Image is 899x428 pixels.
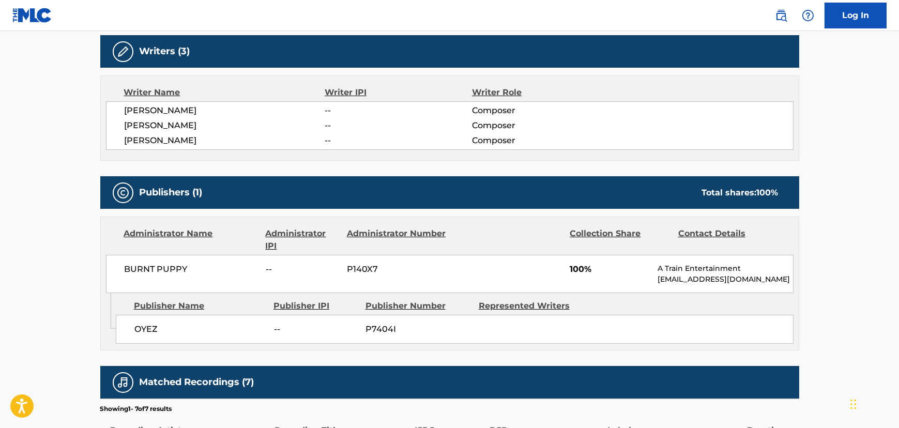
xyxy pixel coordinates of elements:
p: Showing 1 - 7 of 7 results [100,404,172,414]
span: BURNT PUPPY [125,263,258,276]
span: -- [325,134,471,147]
div: Total shares: [702,187,779,199]
h5: Publishers (1) [140,187,203,198]
a: Log In [825,3,887,28]
span: -- [266,263,339,276]
h5: Writers (3) [140,45,190,57]
h5: Matched Recordings (7) [140,376,254,388]
div: Contact Details [678,227,779,252]
div: Administrator IPI [266,227,339,252]
img: Writers [117,45,129,58]
span: Composer [472,119,606,132]
span: Composer [472,134,606,147]
p: [EMAIL_ADDRESS][DOMAIN_NAME] [658,274,793,285]
div: Writer Name [124,86,325,99]
div: Writer IPI [325,86,472,99]
span: P140X7 [347,263,447,276]
div: Administrator Name [124,227,258,252]
iframe: Chat Widget [847,378,899,428]
span: [PERSON_NAME] [125,134,325,147]
span: Composer [472,104,606,117]
span: 100% [570,263,650,276]
span: P7404I [365,323,471,335]
p: A Train Entertainment [658,263,793,274]
span: 100 % [757,188,779,197]
div: Publisher Number [365,300,471,312]
div: Publisher Name [134,300,266,312]
span: -- [274,323,358,335]
div: Publisher IPI [273,300,358,312]
div: Writer Role [472,86,606,99]
img: help [802,9,814,22]
img: MLC Logo [12,8,52,23]
span: [PERSON_NAME] [125,119,325,132]
div: Collection Share [570,227,670,252]
div: Represented Writers [479,300,584,312]
span: OYEZ [134,323,266,335]
div: Help [798,5,818,26]
img: Matched Recordings [117,376,129,389]
div: Drag [850,389,857,420]
img: Publishers [117,187,129,199]
span: -- [325,104,471,117]
a: Public Search [771,5,791,26]
div: Administrator Number [347,227,447,252]
span: [PERSON_NAME] [125,104,325,117]
span: -- [325,119,471,132]
img: search [775,9,787,22]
